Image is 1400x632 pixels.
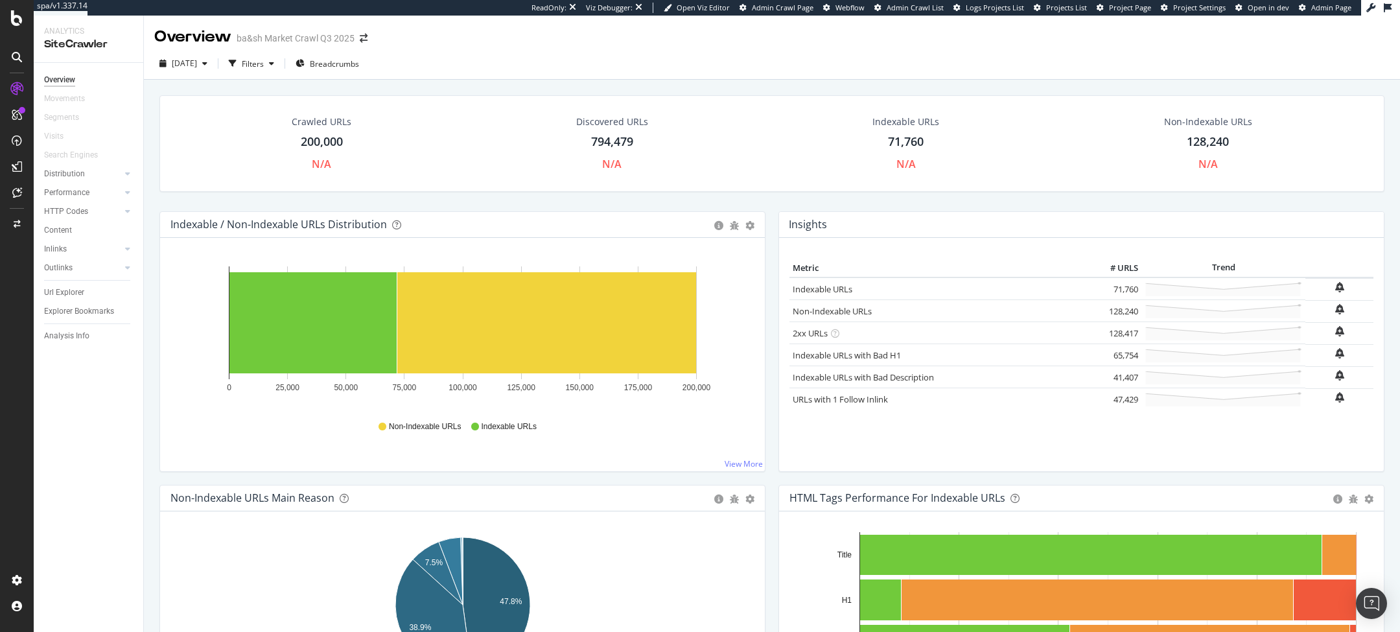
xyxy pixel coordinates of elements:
[1335,304,1344,314] div: bell-plus
[1248,3,1289,12] span: Open in dev
[591,134,633,150] div: 794,479
[154,26,231,48] div: Overview
[301,134,343,150] div: 200,000
[242,58,264,69] div: Filters
[44,92,98,106] a: Movements
[44,186,89,200] div: Performance
[1333,495,1342,504] div: circle-info
[1090,388,1141,410] td: 47,429
[44,130,76,143] a: Visits
[44,148,98,162] div: Search Engines
[837,550,852,559] text: Title
[425,558,443,567] text: 7.5%
[576,115,648,128] div: Discovered URLs
[953,3,1024,13] a: Logs Projects List
[170,218,387,231] div: Indexable / Non-Indexable URLs Distribution
[789,491,1005,504] div: HTML Tags Performance for Indexable URLs
[624,383,653,392] text: 175,000
[44,242,67,256] div: Inlinks
[237,32,355,45] div: ba&sh Market Crawl Q3 2025
[1097,3,1151,13] a: Project Page
[44,148,111,162] a: Search Engines
[275,383,299,392] text: 25,000
[740,3,813,13] a: Admin Crawl Page
[874,3,944,13] a: Admin Crawl List
[602,157,622,172] div: N/A
[823,3,865,13] a: Webflow
[312,157,331,172] div: N/A
[586,3,633,13] div: Viz Debugger:
[896,157,916,172] div: N/A
[725,458,763,469] a: View More
[789,259,1090,278] th: Metric
[292,115,351,128] div: Crawled URLs
[44,224,134,237] a: Content
[44,111,79,124] div: Segments
[44,305,134,318] a: Explorer Bookmarks
[745,221,754,230] div: gear
[1141,259,1305,278] th: Trend
[966,3,1024,12] span: Logs Projects List
[1161,3,1226,13] a: Project Settings
[44,329,89,343] div: Analysis Info
[449,383,477,392] text: 100,000
[1349,495,1358,504] div: bug
[44,186,121,200] a: Performance
[1198,157,1218,172] div: N/A
[224,53,279,74] button: Filters
[1335,392,1344,403] div: bell-plus
[1090,344,1141,366] td: 65,754
[664,3,730,13] a: Open Viz Editor
[1090,300,1141,322] td: 128,240
[170,491,334,504] div: Non-Indexable URLs Main Reason
[409,623,431,632] text: 38.9%
[793,371,934,383] a: Indexable URLs with Bad Description
[44,329,134,343] a: Analysis Info
[682,383,711,392] text: 200,000
[714,495,723,504] div: circle-info
[887,3,944,12] span: Admin Crawl List
[752,3,813,12] span: Admin Crawl Page
[44,261,73,275] div: Outlinks
[310,58,359,69] span: Breadcrumbs
[730,495,739,504] div: bug
[1335,282,1344,292] div: bell-plus
[730,221,739,230] div: bug
[1090,277,1141,300] td: 71,760
[566,383,594,392] text: 150,000
[334,383,358,392] text: 50,000
[531,3,566,13] div: ReadOnly:
[1034,3,1087,13] a: Projects List
[44,130,64,143] div: Visits
[1335,370,1344,380] div: bell-plus
[290,53,364,74] button: Breadcrumbs
[389,421,461,432] span: Non-Indexable URLs
[44,205,121,218] a: HTTP Codes
[1187,134,1229,150] div: 128,240
[507,383,535,392] text: 125,000
[44,111,92,124] a: Segments
[1356,588,1387,619] div: Open Intercom Messenger
[44,286,134,299] a: Url Explorer
[44,167,121,181] a: Distribution
[44,92,85,106] div: Movements
[677,3,730,12] span: Open Viz Editor
[44,26,133,37] div: Analytics
[44,224,72,237] div: Content
[835,3,865,12] span: Webflow
[393,383,417,392] text: 75,000
[793,283,852,295] a: Indexable URLs
[1173,3,1226,12] span: Project Settings
[500,597,522,606] text: 47.8%
[789,216,827,233] h4: Insights
[44,73,75,87] div: Overview
[888,134,924,150] div: 71,760
[1311,3,1351,12] span: Admin Page
[1090,322,1141,344] td: 128,417
[44,37,133,52] div: SiteCrawler
[793,305,872,317] a: Non-Indexable URLs
[793,327,828,339] a: 2xx URLs
[1090,366,1141,388] td: 41,407
[745,495,754,504] div: gear
[1109,3,1151,12] span: Project Page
